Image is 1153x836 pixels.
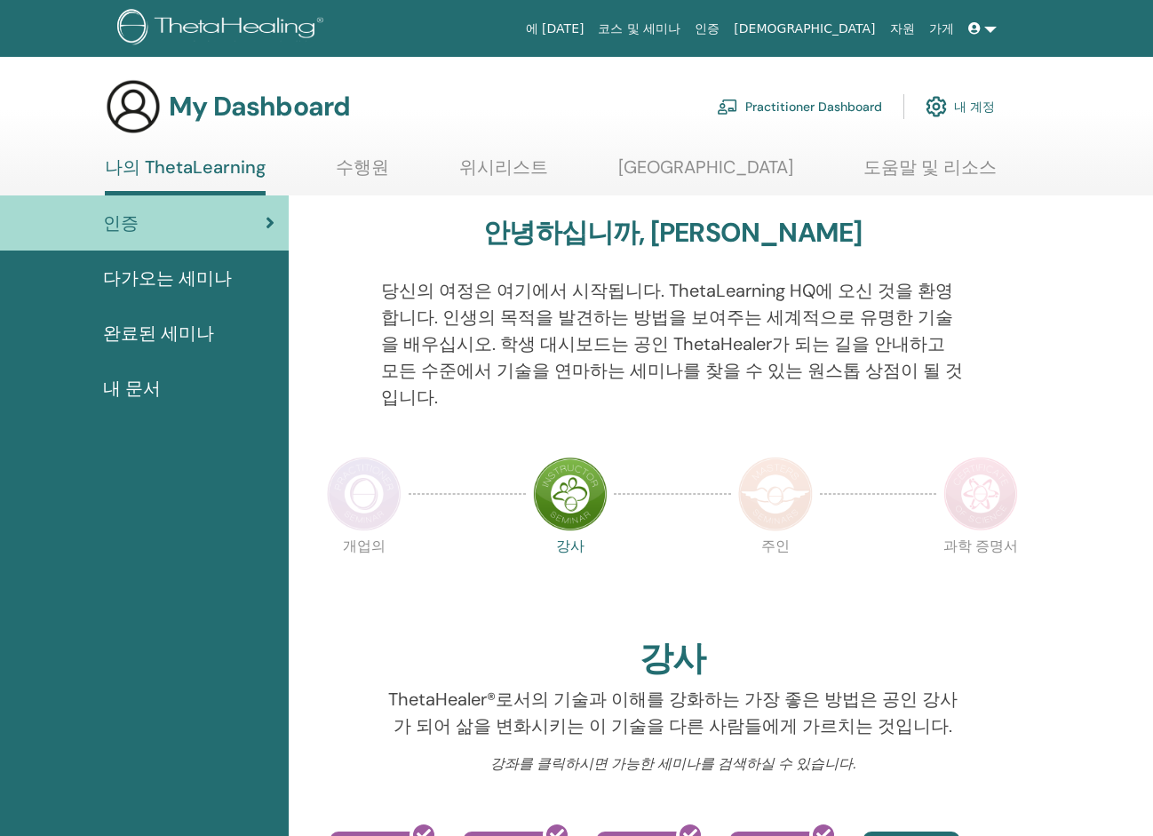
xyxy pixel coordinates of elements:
[105,78,162,135] img: generic-user-icon.jpg
[727,12,882,45] a: [DEMOGRAPHIC_DATA]
[883,12,922,45] a: 자원
[169,91,350,123] h3: My Dashboard
[103,210,139,236] span: 인증
[533,539,608,614] p: 강사
[327,539,402,614] p: 개업의
[591,12,688,45] a: 코스 및 세미나
[688,12,727,45] a: 인증
[738,539,813,614] p: 주인
[519,12,592,45] a: 에 [DATE]
[103,320,214,346] span: 완료된 세미나
[926,92,947,122] img: cog.svg
[381,277,964,410] p: 당신의 여정은 여기에서 시작됩니다. ThetaLearning HQ에 오신 것을 환영합니다. 인생의 목적을 발견하는 방법을 보여주는 세계적으로 유명한 기술을 배우십시오. 학생 ...
[618,156,793,191] a: [GEOGRAPHIC_DATA]
[943,539,1018,614] p: 과학 증명서
[738,457,813,531] img: Master
[105,156,266,195] a: 나의 ThetaLearning
[117,9,330,49] img: logo.png
[863,156,997,191] a: 도움말 및 리소스
[103,265,232,291] span: 다가오는 세미나
[103,375,161,402] span: 내 문서
[717,87,882,126] a: Practitioner Dashboard
[327,457,402,531] img: Practitioner
[926,87,995,126] a: 내 계정
[483,217,862,249] h3: 안녕하십니까, [PERSON_NAME]
[381,753,964,775] p: 강좌를 클릭하시면 가능한 세미나를 검색하실 수 있습니다.
[381,686,964,739] p: ThetaHealer®로서의 기술과 이해를 강화하는 가장 좋은 방법은 공인 강사가 되어 삶을 변화시키는 이 기술을 다른 사람들에게 가르치는 것입니다.
[922,12,961,45] a: 가게
[640,639,705,680] h2: 강사
[943,457,1018,531] img: Certificate of Science
[717,99,738,115] img: chalkboard-teacher.svg
[459,156,548,191] a: 위시리스트
[336,156,389,191] a: 수행원
[533,457,608,531] img: Instructor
